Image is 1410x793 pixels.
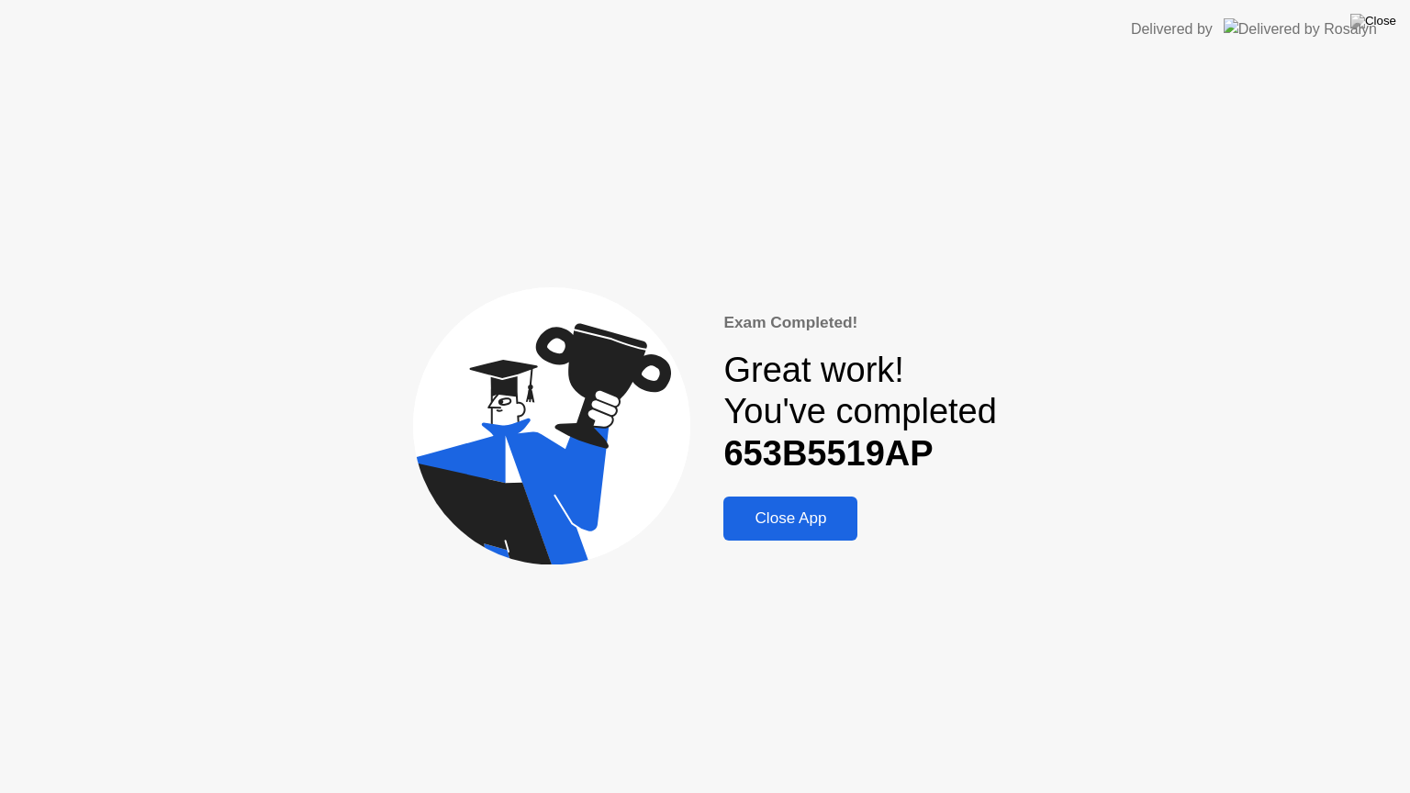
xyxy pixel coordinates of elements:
[723,434,933,473] b: 653B5519AP
[1350,14,1396,28] img: Close
[723,311,996,335] div: Exam Completed!
[1224,18,1377,39] img: Delivered by Rosalyn
[723,497,857,541] button: Close App
[723,350,996,475] div: Great work! You've completed
[1131,18,1213,40] div: Delivered by
[729,509,852,528] div: Close App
